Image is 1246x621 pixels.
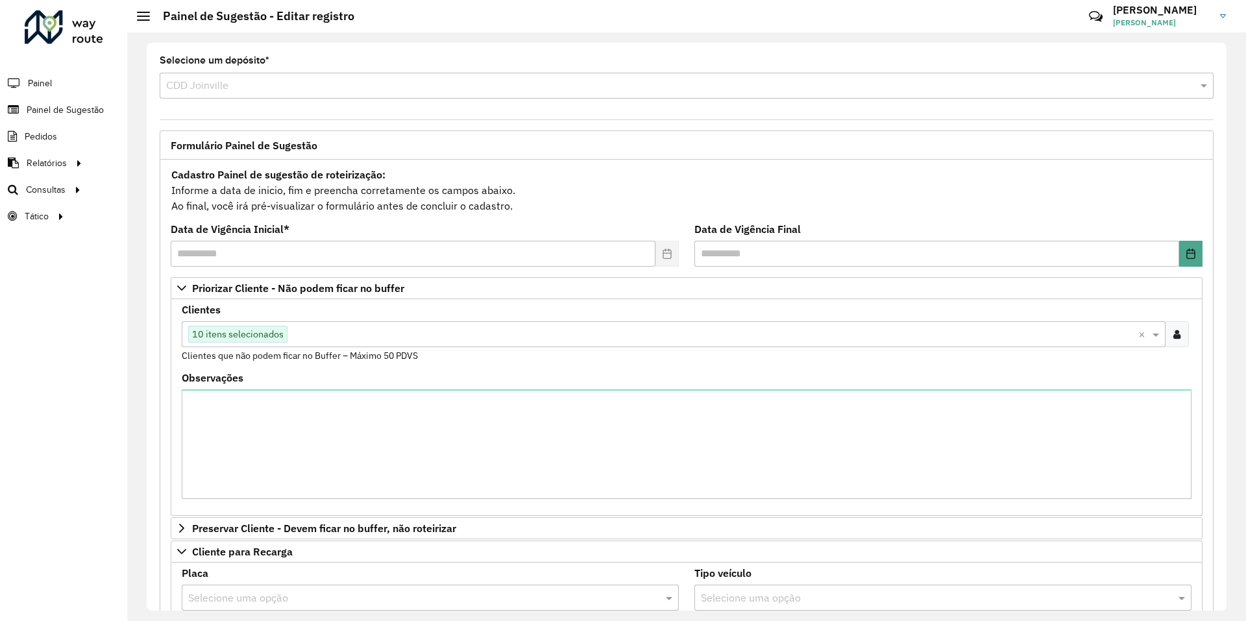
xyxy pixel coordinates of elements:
[1113,17,1210,29] span: [PERSON_NAME]
[171,166,1203,214] div: Informe a data de inicio, fim e preencha corretamente os campos abaixo. Ao final, você irá pré-vi...
[1113,4,1210,16] h3: [PERSON_NAME]
[1138,326,1149,342] span: Clear all
[171,168,385,181] strong: Cadastro Painel de sugestão de roteirização:
[694,221,801,237] label: Data de Vigência Final
[26,183,66,197] span: Consultas
[192,523,456,533] span: Preservar Cliente - Devem ficar no buffer, não roteirizar
[171,541,1203,563] a: Cliente para Recarga
[189,326,287,342] span: 10 itens selecionados
[182,565,208,581] label: Placa
[182,302,221,317] label: Clientes
[1179,241,1203,267] button: Choose Date
[150,9,354,23] h2: Painel de Sugestão - Editar registro
[28,77,52,90] span: Painel
[27,103,104,117] span: Painel de Sugestão
[171,299,1203,516] div: Priorizar Cliente - Não podem ficar no buffer
[25,130,57,143] span: Pedidos
[192,546,293,557] span: Cliente para Recarga
[171,277,1203,299] a: Priorizar Cliente - Não podem ficar no buffer
[182,370,243,385] label: Observações
[694,565,751,581] label: Tipo veículo
[1082,3,1110,30] a: Contato Rápido
[25,210,49,223] span: Tático
[192,283,404,293] span: Priorizar Cliente - Não podem ficar no buffer
[171,517,1203,539] a: Preservar Cliente - Devem ficar no buffer, não roteirizar
[171,140,317,151] span: Formulário Painel de Sugestão
[160,53,269,68] label: Selecione um depósito
[182,350,418,361] small: Clientes que não podem ficar no Buffer – Máximo 50 PDVS
[171,221,289,237] label: Data de Vigência Inicial
[27,156,67,170] span: Relatórios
